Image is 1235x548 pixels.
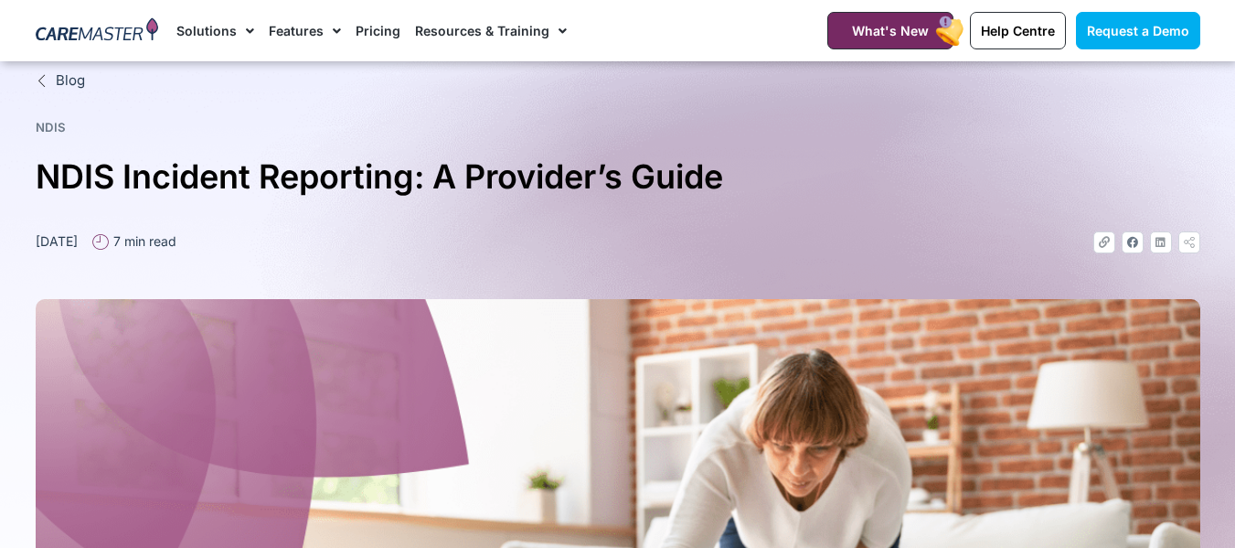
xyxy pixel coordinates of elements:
[109,231,176,251] span: 7 min read
[51,70,85,91] span: Blog
[36,70,1200,91] a: Blog
[827,12,953,49] a: What's New
[1087,23,1189,38] span: Request a Demo
[36,233,78,249] time: [DATE]
[36,150,1200,204] h1: NDIS Incident Reporting: A Provider’s Guide
[36,120,66,134] a: NDIS
[970,12,1066,49] a: Help Centre
[852,23,929,38] span: What's New
[36,17,159,45] img: CareMaster Logo
[981,23,1055,38] span: Help Centre
[1076,12,1200,49] a: Request a Demo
